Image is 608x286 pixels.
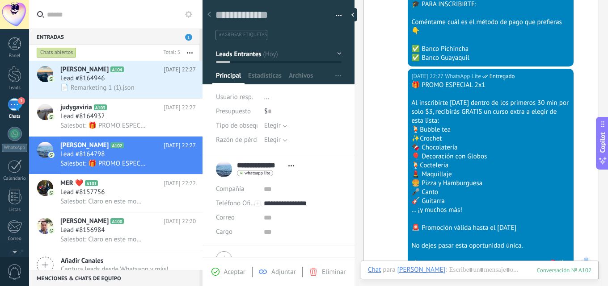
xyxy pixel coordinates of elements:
div: Usuario resp. [216,90,258,104]
button: Más [180,45,199,61]
span: Lead #8164932 [60,112,105,121]
span: Eliminar [322,268,346,276]
div: Total: 5 [160,48,180,57]
div: Correo [2,236,28,242]
button: Correo [216,211,235,225]
div: Cargo [216,225,257,239]
div: 👉 Escríbenos ahora y asegura tu acceso al 2x1 🧶✨ [412,259,570,268]
img: icon [48,228,55,234]
span: Entregado [490,72,515,81]
div: ✨Crochet [412,134,570,143]
span: A103 [94,104,107,110]
div: Compañía [216,182,257,196]
div: ✅ Banco Guayaquil [412,54,570,62]
div: Menciones & Chats de equipo [29,270,199,286]
img: icon [48,76,55,82]
span: judygaviria [60,103,92,112]
div: No dejes pasar esta oportunidad única. [412,241,570,250]
span: [DATE] 22:20 [164,217,196,226]
span: 1 [18,97,25,104]
span: Salesbot: Claro en este momento le envió los medios de pago que disponemos: ✅Banco Pichincha Cuen... [60,235,147,244]
div: Coméntame cuál es el método de pago que prefieras 👇 [412,18,570,36]
div: $ [264,104,342,119]
img: icon [48,152,55,158]
div: Leads [2,85,28,91]
span: [PERSON_NAME] [60,65,109,74]
div: Tipo de obsequio [216,119,258,133]
span: [DATE] 22:27 [164,103,196,112]
div: 🎤 Canto [412,188,570,197]
img: icon [48,114,55,120]
img: icon [48,190,55,196]
span: Lead #8164946 [60,74,105,83]
div: Listas [2,207,28,213]
span: Lead #8164798 [60,150,105,159]
span: WhatsApp Lite [578,256,594,272]
div: ✅ Banco Pichincha [412,45,570,54]
span: Teléfono Oficina [216,199,262,207]
a: avataricon[PERSON_NAME]A102[DATE] 22:27Lead #8164798Salesbot: 🎁 PROMO ESPECIAL 2x1 Al inscribirte... [29,137,203,174]
span: Añadir Canales [61,257,169,265]
div: 🍹Bubble tea [412,125,570,134]
span: Principal [216,71,241,84]
span: 📄 Remarketing 1 (1).json [60,83,135,92]
a: avatariconjudygaviriaA103[DATE] 22:27Lead #8164932Salesbot: 🎁 PROMO ESPECIAL 2x1 Al inscribirte [... [29,99,203,136]
a: avataricon[PERSON_NAME]A100[DATE] 22:20Lead #8156984Salesbot: Claro en este momento le envió los ... [29,212,203,250]
span: Archivos [289,71,313,84]
span: Presupuesto [216,107,251,116]
span: Lead #8156984 [60,226,105,235]
span: [DATE] 22:27 [164,65,196,74]
div: Ocultar [348,8,357,21]
div: Calendario [2,176,28,182]
span: Cargo [216,228,232,235]
div: WhatsApp [2,144,27,152]
span: Usuario resp. [216,93,253,101]
div: Chats [2,114,28,120]
div: 🎈 Decoración con Globos [412,152,570,161]
div: 🚨 Promoción válida hasta el [DATE] [412,224,570,232]
div: [DATE] 22:27 [412,72,445,81]
span: Salesbot: 🎁 PROMO ESPECIAL 2x1 Al inscribirte [DATE] dentro de los primeros 30 min por solo $3, r... [60,159,147,168]
div: Presupuesto [216,104,258,119]
span: para [383,265,395,274]
span: whatsapp lite [245,171,270,175]
div: Lindelia Ramos [397,265,445,274]
span: : [445,265,447,274]
div: 🎸 Guitarra [412,197,570,206]
a: avatariconMER ❤️A101[DATE] 22:22Lead #8157756Salesbot: Claro en este momento le envió los medios ... [29,174,203,212]
span: ... [264,93,270,101]
span: Aceptar [224,268,245,276]
span: 1 [185,34,192,41]
span: Salesbot: Claro en este momento le envió los medios de pago que disponemos: ✅Banco Pichincha Cuen... [60,197,147,206]
div: Panel [2,53,28,59]
span: Razón de pérdida [216,137,266,143]
span: Tipo de obsequio [216,122,265,129]
span: [PERSON_NAME] [60,141,109,150]
span: A104 [110,66,123,72]
div: 102 [537,266,591,274]
div: 🍔 Pizza y Hamburguesa [412,179,570,188]
span: Lead #8157756 [60,188,105,197]
span: Elegir [264,136,281,144]
button: Elegir [264,119,287,133]
div: 🍫 Chocolatería [412,143,570,152]
a: avataricon[PERSON_NAME]A104[DATE] 22:27Lead #8164946📄 Remarketing 1 (1).json [29,61,203,98]
span: [DATE] 22:22 [164,179,196,188]
button: Teléfono Oficina [216,196,257,211]
span: Copilot [598,132,607,153]
span: #agregar etiquetas [219,32,267,38]
div: … ¡y muchos más! [412,206,570,215]
span: [DATE] 22:27 [164,141,196,150]
span: Adjuntar [271,268,296,276]
span: A101 [85,180,98,186]
span: Correo [216,213,235,222]
span: WhatsApp Lite [445,72,481,81]
span: Captura leads desde Whatsapp y más! [61,265,169,274]
div: 🍹Cocteleria [412,161,570,170]
div: 💄 Maquillaje [412,170,570,179]
span: Estadísticas [248,71,282,84]
div: Razón de pérdida [216,133,258,147]
div: Entradas [29,29,199,45]
span: MER ❤️ [60,179,83,188]
div: Al inscribirte [DATE] dentro de los primeros 30 min por solo $3, recibirás GRATIS un curso extra ... [412,99,570,125]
